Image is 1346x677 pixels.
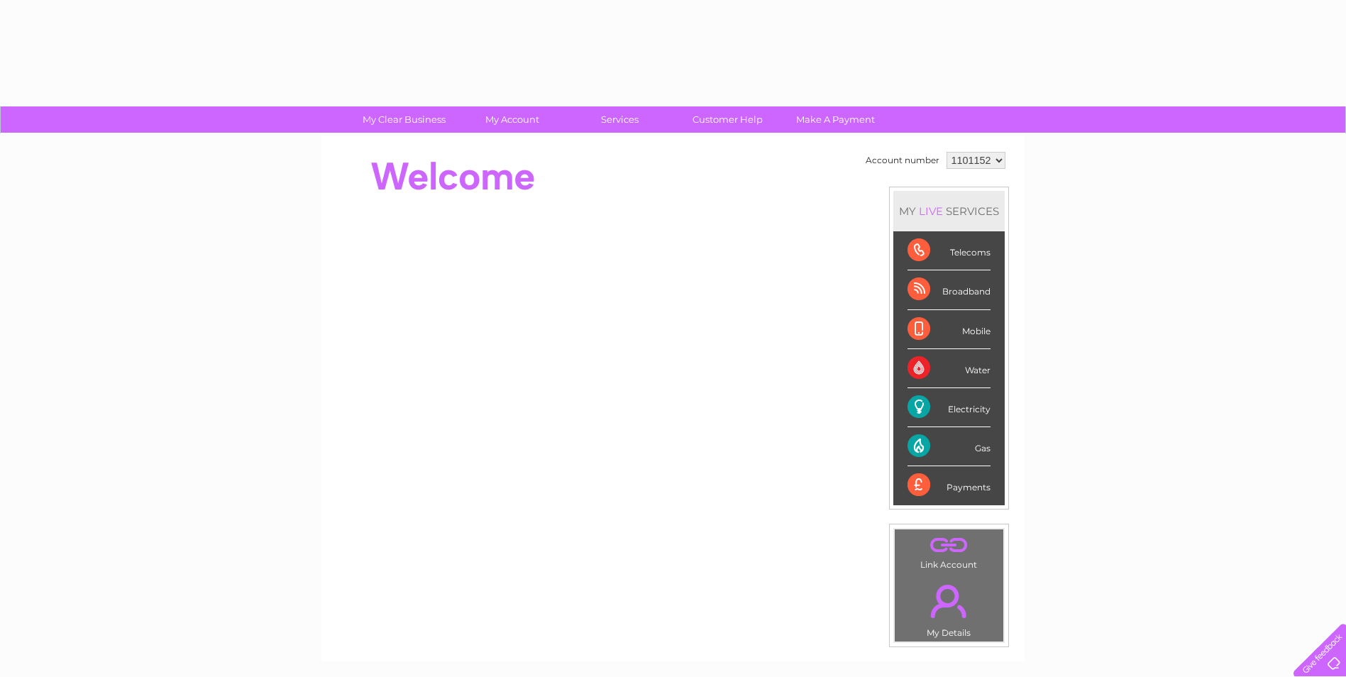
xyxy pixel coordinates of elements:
div: Gas [908,427,991,466]
div: Telecoms [908,231,991,270]
a: . [898,576,1000,626]
div: Electricity [908,388,991,427]
td: Account number [862,148,943,172]
td: My Details [894,573,1004,642]
a: Make A Payment [777,106,894,133]
a: Services [561,106,678,133]
div: Broadband [908,270,991,309]
a: My Clear Business [346,106,463,133]
div: Payments [908,466,991,505]
div: Water [908,349,991,388]
div: MY SERVICES [893,191,1005,231]
a: My Account [453,106,570,133]
div: LIVE [916,204,946,218]
div: Mobile [908,310,991,349]
td: Link Account [894,529,1004,573]
a: Customer Help [669,106,786,133]
a: . [898,533,1000,558]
